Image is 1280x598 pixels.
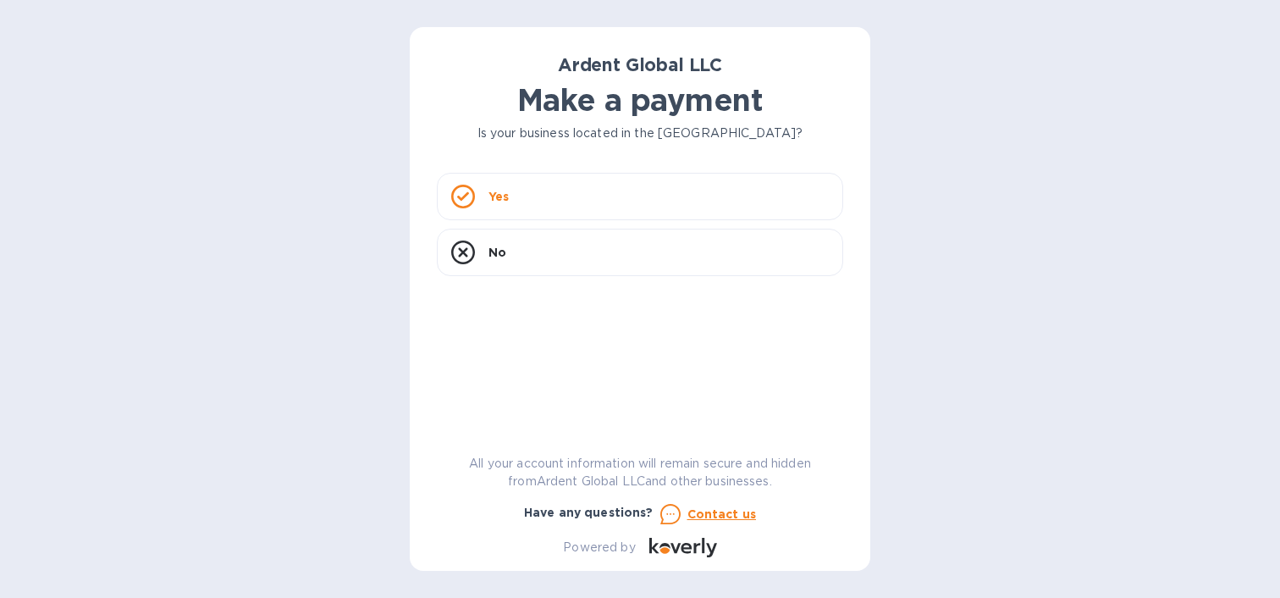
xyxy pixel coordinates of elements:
[524,506,654,519] b: Have any questions?
[488,244,506,261] p: No
[563,539,635,556] p: Powered by
[437,455,843,490] p: All your account information will remain secure and hidden from Ardent Global LLC and other busin...
[558,54,722,75] b: Ardent Global LLC
[488,188,509,205] p: Yes
[437,82,843,118] h1: Make a payment
[687,507,757,521] u: Contact us
[437,125,843,142] p: Is your business located in the [GEOGRAPHIC_DATA]?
